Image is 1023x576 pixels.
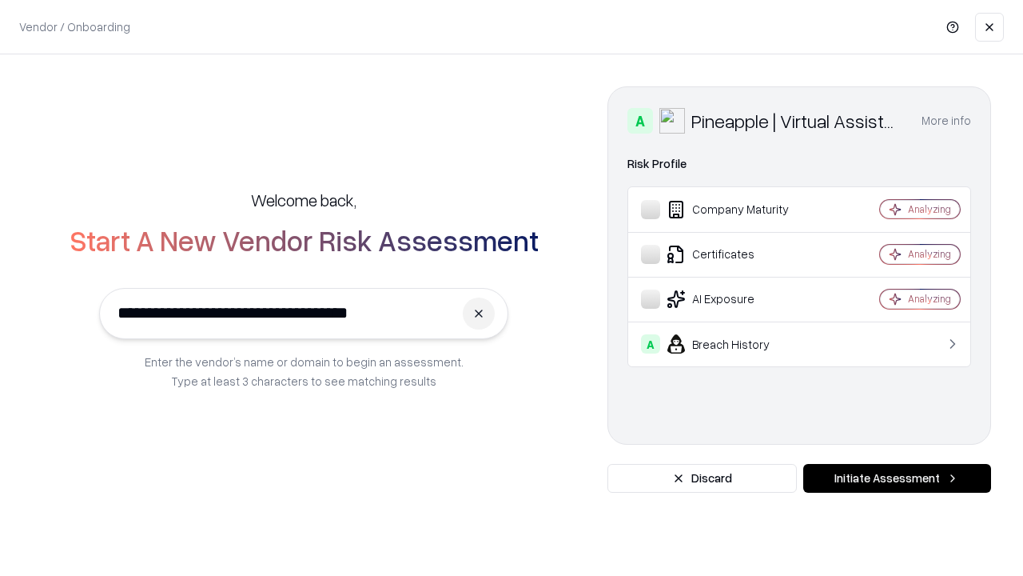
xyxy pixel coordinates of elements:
button: More info [921,106,971,135]
div: Pineapple | Virtual Assistant Agency [691,108,902,134]
img: Pineapple | Virtual Assistant Agency [659,108,685,134]
div: Breach History [641,334,832,354]
div: A [627,108,653,134]
div: AI Exposure [641,290,832,309]
div: Analyzing [908,202,951,216]
h2: Start A New Vendor Risk Assessment [70,224,539,256]
div: Analyzing [908,247,951,261]
h5: Welcome back, [251,189,356,211]
div: Risk Profile [627,154,971,174]
button: Discard [607,464,797,493]
div: Certificates [641,245,832,264]
div: Company Maturity [641,200,832,219]
p: Vendor / Onboarding [19,18,130,35]
button: Initiate Assessment [803,464,991,493]
div: A [641,334,660,354]
p: Enter the vendor’s name or domain to begin an assessment. Type at least 3 characters to see match... [145,352,464,390]
div: Analyzing [908,292,951,306]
